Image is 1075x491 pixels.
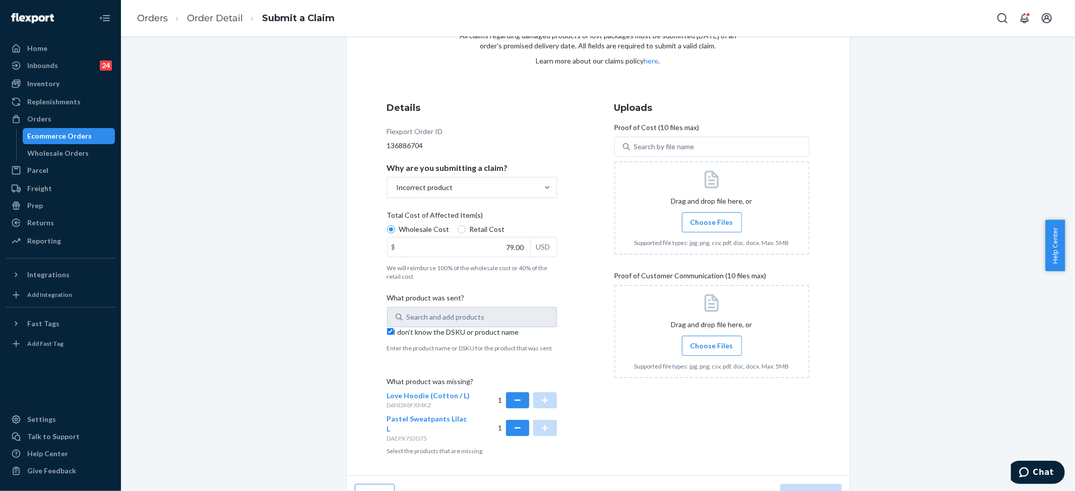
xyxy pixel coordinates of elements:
p: We will reimburse 100% of the wholesale cost or 40% of the retail cost [387,264,557,281]
div: Search by file name [634,142,694,152]
div: 1 [498,391,557,409]
div: Returns [27,218,54,228]
div: Integrations [27,270,70,280]
ol: breadcrumbs [129,4,343,33]
div: Fast Tags [27,319,59,329]
div: Inbounds [27,60,58,71]
a: Order Detail [187,13,243,24]
img: Flexport logo [11,13,54,23]
a: Inventory [6,76,115,92]
span: Love Hoodie (Cotton / L) [387,391,470,400]
input: Retail Cost [458,225,466,233]
a: Orders [137,13,168,24]
a: Parcel [6,162,115,178]
div: Settings [27,414,56,424]
span: Proof of Customer Communication (10 files max) [614,271,767,285]
div: Home [27,43,47,53]
button: Open account menu [1037,8,1057,28]
button: Help Center [1045,220,1065,271]
button: Give Feedback [6,463,115,479]
button: Open Search Box [992,8,1013,28]
div: Freight [27,183,52,194]
a: Orders [6,111,115,127]
a: Replenishments [6,94,115,110]
span: What product was sent? [387,293,465,307]
div: Orders [27,114,51,124]
input: Wholesale Cost [387,225,395,233]
span: I don't know the DSKU or product name [394,328,519,336]
div: Give Feedback [27,466,76,476]
a: Help Center [6,446,115,462]
div: Incorrect product [397,182,453,193]
p: DAEPX7S3D75 [387,434,472,443]
div: Prep [27,201,43,211]
div: Talk to Support [27,432,80,442]
button: Close Navigation [95,8,115,28]
button: Integrations [6,267,115,283]
a: Prep [6,198,115,214]
a: Settings [6,411,115,427]
p: Enter the product name or DSKU for the product that was sent [387,344,557,352]
h3: Uploads [614,101,809,114]
a: here [644,56,659,65]
p: Why are you submitting a claim? [387,163,508,173]
p: Select the products that are missing [387,447,557,455]
div: Help Center [27,449,68,459]
a: Add Integration [6,287,115,303]
div: Add Integration [27,290,72,299]
span: Choose Files [690,341,733,351]
a: Freight [6,180,115,197]
a: Add Fast Tag [6,336,115,352]
div: Flexport Order ID [387,127,443,141]
div: Wholesale Orders [28,148,89,158]
button: Talk to Support [6,428,115,445]
div: Replenishments [27,97,81,107]
a: Ecommerce Orders [23,128,115,144]
div: USD [530,237,556,257]
div: 24 [100,60,112,71]
span: Pastel Sweatpants Lilac L [387,414,467,433]
a: Wholesale Orders [23,145,115,161]
span: Proof of Cost (10 files max) [614,122,700,137]
input: I don't know the DSKU or product name [387,328,394,335]
a: Inbounds24 [6,57,115,74]
a: Returns [6,215,115,231]
div: Parcel [27,165,48,175]
div: Reporting [27,236,61,246]
a: Reporting [6,233,115,249]
span: Total Cost of Affected Item(s) [387,210,483,224]
iframe: Opens a widget where you can chat to one of our agents [1011,461,1065,486]
p: Learn more about our claims policy . [460,56,737,66]
p: All claims regarding damaged products or lost packages must be submitted [DATE] of an order’s pro... [460,31,737,51]
span: Wholesale Cost [399,224,450,234]
a: Submit a Claim [262,13,335,24]
span: Retail Cost [470,224,505,234]
button: Fast Tags [6,316,115,332]
a: Home [6,40,115,56]
h3: Details [387,101,557,114]
div: 136886704 [387,141,557,151]
div: Inventory [27,79,59,89]
p: What product was missing? [387,377,557,391]
input: Why are you submitting a claim?Incorrect product [396,182,397,193]
input: $USD [388,237,530,257]
div: 1 [498,414,557,443]
button: Open notifications [1015,8,1035,28]
div: Add Fast Tag [27,339,64,348]
span: Choose Files [690,217,733,227]
div: Ecommerce Orders [28,131,92,141]
p: D6NDX8FXMKZ [387,401,472,409]
div: $ [388,237,400,257]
